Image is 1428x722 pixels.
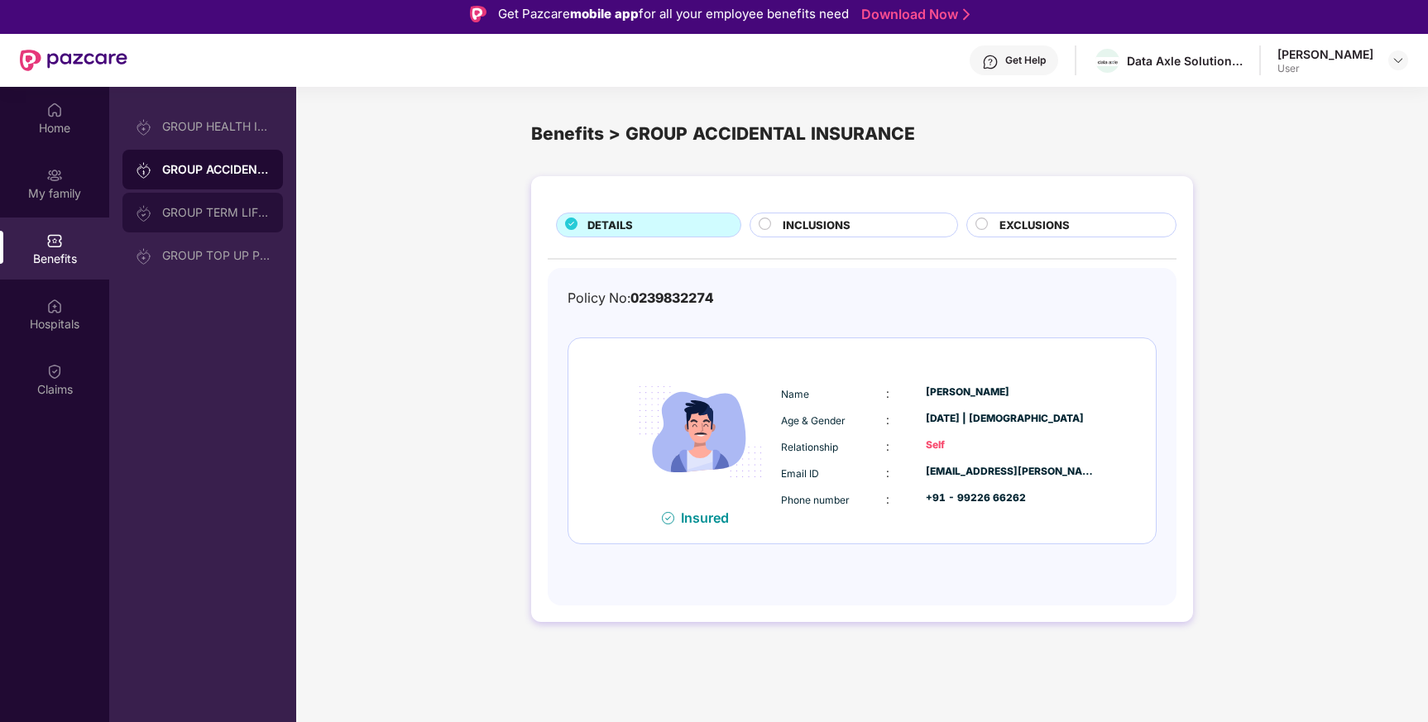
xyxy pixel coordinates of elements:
[46,167,63,184] img: svg+xml;base64,PHN2ZyB3aWR0aD0iMjAiIGhlaWdodD0iMjAiIHZpZXdCb3g9IjAgMCAyMCAyMCIgZmlsbD0ibm9uZSIgeG...
[162,206,270,219] div: GROUP TERM LIFE INSURANCE
[963,6,970,23] img: Stroke
[926,385,1096,400] div: [PERSON_NAME]
[926,438,1096,453] div: Self
[886,413,889,427] span: :
[1392,54,1405,67] img: svg+xml;base64,PHN2ZyBpZD0iRHJvcGRvd24tMzJ4MzIiIHhtbG5zPSJodHRwOi8vd3d3LnczLm9yZy8yMDAwL3N2ZyIgd2...
[982,54,999,70] img: svg+xml;base64,PHN2ZyBpZD0iSGVscC0zMngzMiIgeG1sbnM9Imh0dHA6Ly93d3cudzMub3JnLzIwMDAvc3ZnIiB3aWR0aD...
[886,439,889,453] span: :
[1095,57,1119,66] img: WhatsApp%20Image%202022-10-27%20at%2012.58.27.jpeg
[46,363,63,380] img: svg+xml;base64,PHN2ZyBpZD0iQ2xhaW0iIHhtbG5zPSJodHRwOi8vd3d3LnczLm9yZy8yMDAwL3N2ZyIgd2lkdGg9IjIwIi...
[46,232,63,249] img: svg+xml;base64,PHN2ZyBpZD0iQmVuZWZpdHMiIHhtbG5zPSJodHRwOi8vd3d3LnczLm9yZy8yMDAwL3N2ZyIgd2lkdGg9Ij...
[781,494,850,506] span: Phone number
[926,490,1096,506] div: +91 - 99226 66262
[136,119,152,136] img: svg+xml;base64,PHN2ZyB3aWR0aD0iMjAiIGhlaWdodD0iMjAiIHZpZXdCb3g9IjAgMCAyMCAyMCIgZmlsbD0ibm9uZSIgeG...
[46,102,63,118] img: svg+xml;base64,PHN2ZyBpZD0iSG9tZSIgeG1sbnM9Imh0dHA6Ly93d3cudzMub3JnLzIwMDAvc3ZnIiB3aWR0aD0iMjAiIG...
[162,249,270,262] div: GROUP TOP UP POLICY
[162,161,270,178] div: GROUP ACCIDENTAL INSURANCE
[1005,54,1046,67] div: Get Help
[498,4,849,24] div: Get Pazcare for all your employee benefits need
[1127,53,1243,69] div: Data Axle Solutions Private Limited
[886,492,889,506] span: :
[568,288,713,308] div: Policy No:
[781,467,819,480] span: Email ID
[470,6,486,22] img: Logo
[162,120,270,133] div: GROUP HEALTH INSURANCE
[531,120,1193,147] div: Benefits > GROUP ACCIDENTAL INSURANCE
[783,217,851,234] span: INCLUSIONS
[926,464,1096,480] div: [EMAIL_ADDRESS][PERSON_NAME][DOMAIN_NAME]
[662,512,674,524] img: svg+xml;base64,PHN2ZyB4bWxucz0iaHR0cDovL3d3dy53My5vcmcvMjAwMC9zdmciIHdpZHRoPSIxNiIgaGVpZ2h0PSIxNi...
[781,441,838,453] span: Relationship
[570,6,639,22] strong: mobile app
[136,248,152,265] img: svg+xml;base64,PHN2ZyB3aWR0aD0iMjAiIGhlaWdodD0iMjAiIHZpZXdCb3g9IjAgMCAyMCAyMCIgZmlsbD0ibm9uZSIgeG...
[1277,46,1373,62] div: [PERSON_NAME]
[999,217,1070,234] span: EXCLUSIONS
[20,50,127,71] img: New Pazcare Logo
[587,217,633,234] span: DETAILS
[886,386,889,400] span: :
[861,6,965,23] a: Download Now
[781,414,846,427] span: Age & Gender
[136,205,152,222] img: svg+xml;base64,PHN2ZyB3aWR0aD0iMjAiIGhlaWdodD0iMjAiIHZpZXdCb3g9IjAgMCAyMCAyMCIgZmlsbD0ibm9uZSIgeG...
[781,388,809,400] span: Name
[136,162,152,179] img: svg+xml;base64,PHN2ZyB3aWR0aD0iMjAiIGhlaWdodD0iMjAiIHZpZXdCb3g9IjAgMCAyMCAyMCIgZmlsbD0ibm9uZSIgeG...
[681,509,739,526] div: Insured
[886,466,889,480] span: :
[46,298,63,314] img: svg+xml;base64,PHN2ZyBpZD0iSG9zcGl0YWxzIiB4bWxucz0iaHR0cDovL3d3dy53My5vcmcvMjAwMC9zdmciIHdpZHRoPS...
[624,355,778,509] img: icon
[1277,62,1373,75] div: User
[630,289,713,306] span: 0239832274
[926,411,1096,427] div: [DATE] | [DEMOGRAPHIC_DATA]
